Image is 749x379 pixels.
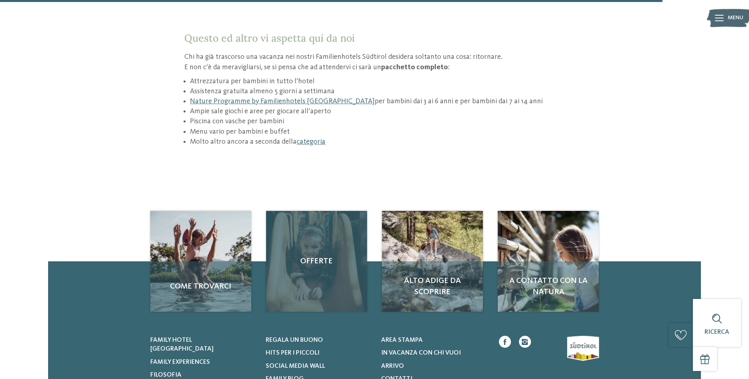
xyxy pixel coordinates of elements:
a: categoria [297,138,325,145]
a: Hotel per bambini in Trentino: giochi e avventure a volontà Alto Adige da scoprire [382,211,483,312]
span: Ricerca [705,329,729,335]
span: Questo ed altro vi aspetta qui da noi [184,32,355,44]
a: Nature Programme by Familienhotels [GEOGRAPHIC_DATA] [190,98,375,105]
span: Filosofia [150,372,182,378]
a: Arrivo [381,362,487,371]
span: Alto Adige da scoprire [390,275,475,298]
li: Molto altro ancora a seconda della [190,137,565,147]
span: Social Media Wall [266,363,325,369]
li: Attrezzatura per bambini in tutto l’hotel [190,76,565,86]
p: Chi ha già trascorso una vacanza nei nostri Familienhotels Südtirol desidera soltanto una cosa: r... [184,52,565,72]
a: Hotel per bambini in Trentino: giochi e avventure a volontà Come trovarci [150,211,251,312]
a: Family experiences [150,358,256,367]
li: Piscina con vasche per bambini [190,116,565,126]
img: Hotel per bambini in Trentino: giochi e avventure a volontà [382,211,483,312]
a: Regala un buono [266,336,371,345]
a: Family hotel [GEOGRAPHIC_DATA] [150,336,256,354]
li: per bambini dai 3 ai 6 anni e per bambini dai 7 ai 14 anni [190,96,565,106]
span: Arrivo [381,363,404,369]
a: Hotel per bambini in Trentino: giochi e avventure a volontà Offerte [266,211,367,312]
span: A contatto con la natura [506,275,591,298]
span: Offerte [274,256,359,267]
a: Social Media Wall [266,362,371,371]
li: Menu vario per bambini e buffet [190,127,565,137]
strong: pacchetto completo [381,64,448,71]
img: Hotel per bambini in Trentino: giochi e avventure a volontà [150,211,251,312]
a: Hotel per bambini in Trentino: giochi e avventure a volontà A contatto con la natura [498,211,599,312]
span: Hits per i piccoli [266,350,319,356]
li: Assistenza gratuita almeno 5 giorni a settimana [190,86,565,96]
a: Hits per i piccoli [266,349,371,357]
span: Area stampa [381,337,423,343]
span: In vacanza con chi vuoi [381,350,461,356]
a: Area stampa [381,336,487,345]
img: Hotel per bambini in Trentino: giochi e avventure a volontà [498,211,599,312]
span: Family experiences [150,359,210,365]
span: Come trovarci [158,281,243,292]
span: Regala un buono [266,337,323,343]
span: Family hotel [GEOGRAPHIC_DATA] [150,337,214,352]
li: Ampie sale giochi e aree per giocare all’aperto [190,106,565,116]
a: In vacanza con chi vuoi [381,349,487,357]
